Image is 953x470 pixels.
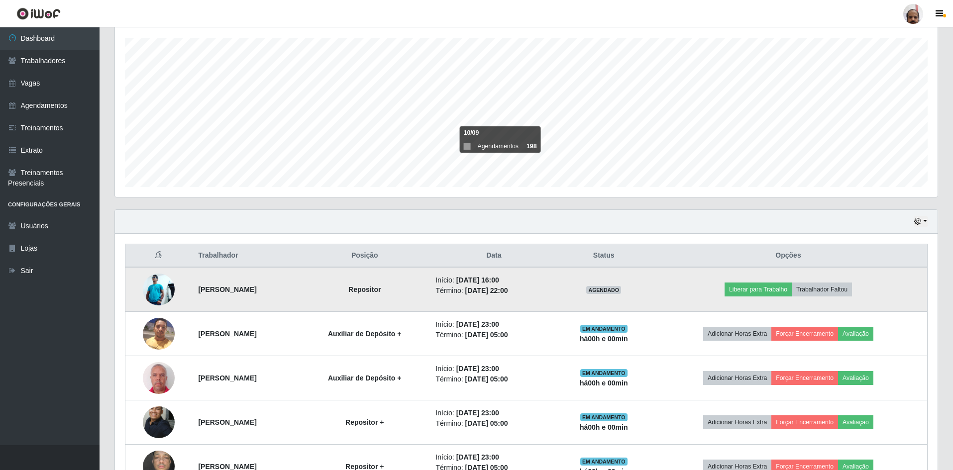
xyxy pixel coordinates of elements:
[435,374,552,384] li: Término:
[456,320,499,328] time: [DATE] 23:00
[456,453,499,461] time: [DATE] 23:00
[771,327,838,341] button: Forçar Encerramento
[435,364,552,374] li: Início:
[143,312,175,355] img: 1738750603268.jpeg
[771,371,838,385] button: Forçar Encerramento
[328,330,401,338] strong: Auxiliar de Depósito +
[300,244,429,268] th: Posição
[435,408,552,418] li: Início:
[345,418,384,426] strong: Repositor +
[580,379,628,387] strong: há 00 h e 00 min
[465,419,508,427] time: [DATE] 05:00
[16,7,61,20] img: CoreUI Logo
[198,285,256,293] strong: [PERSON_NAME]
[435,275,552,285] li: Início:
[143,400,175,444] img: 1734114107778.jpeg
[348,285,381,293] strong: Repositor
[465,286,508,294] time: [DATE] 22:00
[198,418,256,426] strong: [PERSON_NAME]
[703,371,771,385] button: Adicionar Horas Extra
[580,335,628,343] strong: há 00 h e 00 min
[198,330,256,338] strong: [PERSON_NAME]
[580,458,628,466] span: EM ANDAMENTO
[456,409,499,417] time: [DATE] 23:00
[725,282,792,296] button: Liberar para Trabalho
[792,282,852,296] button: Trabalhador Faltou
[435,319,552,330] li: Início:
[456,276,499,284] time: [DATE] 16:00
[771,415,838,429] button: Forçar Encerramento
[838,371,873,385] button: Avaliação
[558,244,649,268] th: Status
[435,285,552,296] li: Término:
[192,244,300,268] th: Trabalhador
[143,274,175,305] img: 1742566270461.jpeg
[198,374,256,382] strong: [PERSON_NAME]
[586,286,621,294] span: AGENDADO
[580,369,628,377] span: EM ANDAMENTO
[465,331,508,339] time: [DATE] 05:00
[328,374,401,382] strong: Auxiliar de Depósito +
[580,423,628,431] strong: há 00 h e 00 min
[580,325,628,333] span: EM ANDAMENTO
[703,415,771,429] button: Adicionar Horas Extra
[465,375,508,383] time: [DATE] 05:00
[703,327,771,341] button: Adicionar Horas Extra
[435,418,552,429] li: Término:
[435,330,552,340] li: Término:
[429,244,558,268] th: Data
[580,413,628,421] span: EM ANDAMENTO
[649,244,927,268] th: Opções
[838,415,873,429] button: Avaliação
[456,365,499,373] time: [DATE] 23:00
[435,452,552,463] li: Início:
[838,327,873,341] button: Avaliação
[143,360,175,395] img: 1749158606538.jpeg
